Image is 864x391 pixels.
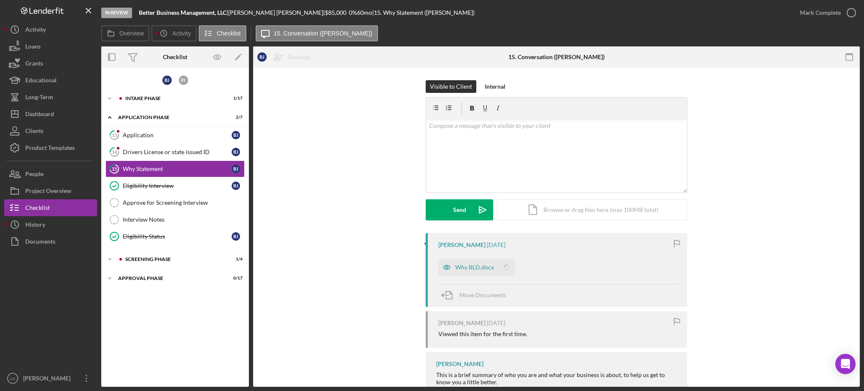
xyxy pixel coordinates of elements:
[4,216,97,233] button: History
[25,233,55,252] div: Documents
[25,166,43,185] div: People
[232,165,240,173] div: B J
[163,54,187,60] div: Checklist
[253,49,319,65] button: BJReassign
[112,149,117,155] tspan: 14
[4,38,97,55] button: Loans
[139,9,228,16] div: |
[25,106,54,125] div: Dashboard
[426,199,493,220] button: Send
[481,80,510,93] button: Internal
[4,199,97,216] button: Checklist
[25,139,75,158] div: Product Templates
[199,25,246,41] button: Checklist
[485,80,505,93] div: Internal
[372,9,475,16] div: | 15. Why Statement ([PERSON_NAME])
[4,55,97,72] button: Grants
[105,127,245,144] a: 13ApplicationBJ
[325,9,346,16] span: $85,000
[4,166,97,182] button: People
[25,216,45,235] div: History
[25,38,40,57] div: Loans
[455,264,494,271] div: Why BLD.docx
[349,9,357,16] div: 0 %
[791,4,860,21] button: Mark Complete
[438,285,514,306] button: Move Documents
[25,182,71,201] div: Project Overview
[162,76,172,85] div: B J
[123,233,232,240] div: Eligibility Status
[21,370,76,389] div: [PERSON_NAME]
[105,177,245,194] a: Eligibility InterviewBJ
[125,96,221,101] div: Intake Phase
[459,291,506,299] span: Move Documents
[101,8,132,18] div: In Review
[257,52,267,62] div: B J
[4,122,97,139] button: Clients
[123,182,232,189] div: Eligibility Interview
[25,89,53,108] div: Long-Term
[438,259,515,276] button: Why BLD.docx
[123,149,232,155] div: Drivers License or state issued ID
[119,30,144,37] label: Overview
[25,199,50,218] div: Checklist
[232,148,240,156] div: B J
[288,49,310,65] div: Reassign
[105,228,245,245] a: Eligibility StatusBJ
[357,9,372,16] div: 60 mo
[256,25,378,41] button: 15. Conversation ([PERSON_NAME])
[105,194,245,211] a: Approve for Screening Interview
[800,4,841,21] div: Mark Complete
[4,233,97,250] button: Documents
[25,122,43,141] div: Clients
[123,199,244,206] div: Approve for Screening Interview
[139,9,227,16] b: Better Business Management, LLC
[4,72,97,89] button: Educational
[4,21,97,38] button: Activity
[4,370,97,387] button: LS[PERSON_NAME]
[438,331,527,337] div: Viewed this item for the first time.
[105,211,245,228] a: Interview Notes
[172,30,191,37] label: Activity
[4,139,97,156] button: Product Templates
[123,166,232,172] div: Why Statement
[508,54,605,60] div: 15. Conversation ([PERSON_NAME])
[123,132,232,138] div: Application
[25,21,46,40] div: Activity
[25,55,43,74] div: Grants
[25,72,57,91] div: Educational
[105,160,245,177] a: 15Why StatementBJ
[125,257,221,262] div: Screening Phase
[487,320,505,326] time: 2025-07-31 15:50
[232,131,240,139] div: B J
[227,276,243,281] div: 0 / 17
[438,242,486,248] div: [PERSON_NAME]
[228,9,325,16] div: [PERSON_NAME] [PERSON_NAME] |
[430,80,472,93] div: Visible to Client
[105,144,245,160] a: 14Drivers License or state issued IDBJ
[487,242,505,248] time: 2025-09-02 19:33
[217,30,241,37] label: Checklist
[112,166,117,171] tspan: 15
[118,276,221,281] div: Approval Phase
[426,80,476,93] button: Visible to Client
[438,320,486,326] div: [PERSON_NAME]
[232,182,240,190] div: B J
[10,376,15,381] text: LS
[4,89,97,106] a: Long-Term
[227,96,243,101] div: 1 / 17
[227,257,243,262] div: 1 / 4
[4,182,97,199] button: Project Overview
[4,106,97,122] a: Dashboard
